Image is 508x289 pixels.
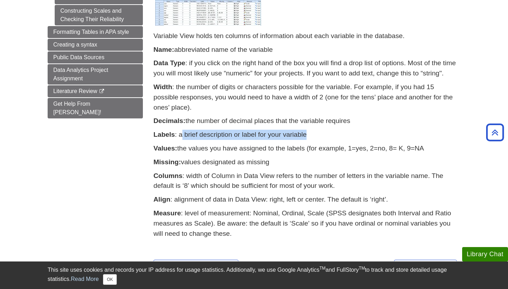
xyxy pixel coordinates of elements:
[153,208,460,239] p: : level of measurement: Nominal, Ordinal, Scale (SPSS designates both Interval and Ratio measures...
[48,266,460,285] div: This site uses cookies and records your IP address for usage statistics. Additionally, we use Goo...
[153,131,175,138] strong: Labels
[103,274,117,285] button: Close
[153,82,460,112] p: : the number of digits or characters possible for the variable. For example, if you had 15 possib...
[53,54,104,60] span: Public Data Sources
[53,29,129,35] span: Formatting Tables in APA style
[153,116,460,126] p: the number of decimal places that the variable requires
[153,171,460,191] p: : width of Column in Data View refers to the number of letters in the variable name. The default ...
[319,266,325,271] sup: TM
[48,98,143,118] a: Get Help From [PERSON_NAME]!
[153,45,460,55] p: abbreviated name of the variable
[153,143,460,154] p: the values you have assigned to the labels (for example, 1=yes, 2=no, 8= K, 9=NA
[153,172,182,179] strong: Columns
[153,83,172,91] strong: Width
[153,158,181,166] strong: Missing:
[71,276,99,282] a: Read More
[53,67,108,81] span: Data Analytics Project Assignment
[462,247,508,262] button: Library Chat
[153,196,170,203] strong: Align
[48,39,143,51] a: Creating a syntax
[153,46,174,53] strong: Name:
[53,42,97,48] span: Creating a syntax
[53,101,101,115] span: Get Help From [PERSON_NAME]!
[153,157,460,167] p: values designated as missing
[153,260,238,276] a: <<Previous:SPSS Tutorials
[484,128,506,137] a: Back to Top
[153,117,186,124] strong: Decimals:
[153,144,177,152] strong: Values:
[99,89,105,94] i: This link opens in a new window
[153,59,185,67] strong: Data Type
[153,31,460,41] p: Variable View holds ten columns of information about each variable in the database.
[153,130,460,140] p: : a brief description or label for your variable
[153,195,460,205] p: : alignment of data in Data View: right, left or center. The default is ‘right’.
[53,88,97,94] span: Literature Review
[48,64,143,85] a: Data Analytics Project Assignment
[153,58,460,79] p: : if you click on the right hand of the box you will find a drop list of options. Most of the tim...
[394,260,457,276] a: Next:Data View >>
[55,5,143,25] a: Constructing Scales and Checking Their Reliability
[153,209,181,217] strong: Measure
[48,85,143,97] a: Literature Review
[48,26,143,38] a: Formatting Tables in APA style
[359,266,365,271] sup: TM
[48,51,143,63] a: Public Data Sources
